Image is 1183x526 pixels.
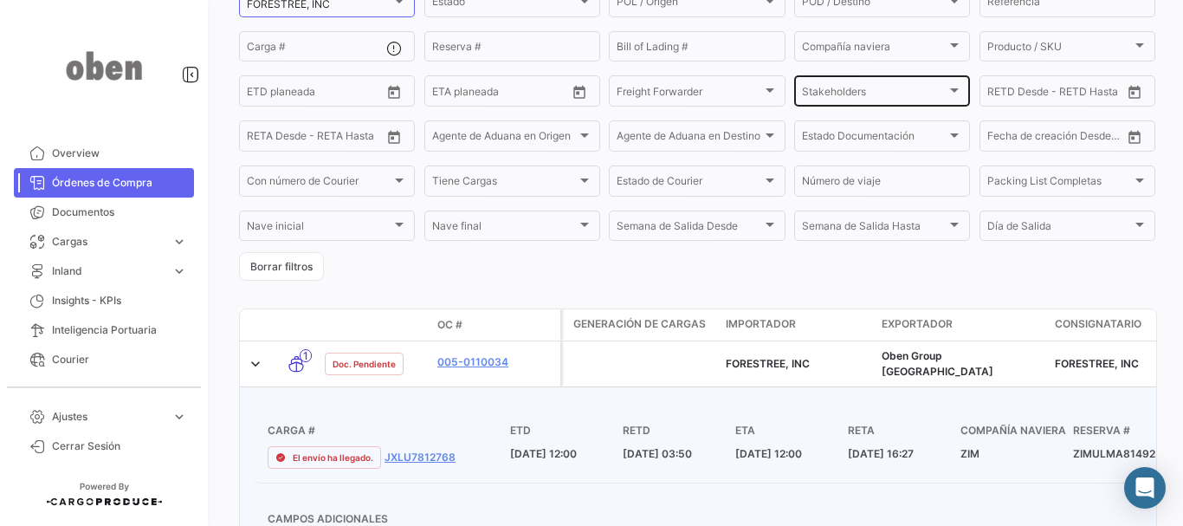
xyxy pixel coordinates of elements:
input: Desde [987,88,1018,100]
datatable-header-cell: Modo de Transporte [275,318,318,332]
h4: RETD [623,423,735,438]
span: Inteligencia Portuaria [52,322,187,338]
span: [DATE] 16:27 [848,447,914,460]
span: Exportador [882,316,953,332]
span: expand_more [171,234,187,250]
datatable-header-cell: Generación de cargas [563,309,719,341]
span: Packing List Completas [987,178,1132,190]
span: Freight Forwarder [617,88,761,100]
input: Desde [432,88,463,100]
a: Courier [14,345,194,374]
input: Hasta [1031,133,1095,145]
span: Estado Documentación [802,133,947,145]
span: Producto / SKU [987,43,1132,55]
button: Open calendar [566,79,592,105]
datatable-header-cell: Estado Doc. [318,318,430,332]
button: Open calendar [381,79,407,105]
span: Insights - KPIs [52,293,187,308]
span: Cargas [52,234,165,250]
span: ZIMULMA814925 [1073,447,1162,460]
button: Open calendar [1122,124,1147,150]
span: FORESTREE, INC [1055,357,1139,370]
span: Overview [52,146,187,161]
a: Insights - KPIs [14,286,194,315]
span: Nave final [432,223,577,235]
span: Inland [52,263,165,279]
span: [DATE] 12:00 [510,447,577,460]
span: Doc. Pendiente [333,357,396,371]
input: Desde [247,88,278,100]
a: Overview [14,139,194,168]
span: [DATE] 12:00 [735,447,802,460]
span: ZIM [960,447,979,460]
a: Documentos [14,198,194,227]
span: Con número de Courier [247,178,391,190]
a: Expand/Collapse Row [247,355,264,373]
span: Nave inicial [247,223,391,235]
h4: ETA [735,423,848,438]
button: Open calendar [381,124,407,150]
span: Oben Group Perú [882,349,993,378]
input: Desde [987,133,1018,145]
span: FORESTREE, INC [726,357,810,370]
h4: RETA [848,423,960,438]
span: Cerrar Sesión [52,438,187,454]
button: Open calendar [1122,79,1147,105]
a: Órdenes de Compra [14,168,194,198]
span: Agente de Aduana en Destino [617,133,761,145]
h4: Carga # [268,423,510,438]
datatable-header-cell: Exportador [875,309,1048,341]
span: Ajustes [52,409,165,425]
datatable-header-cell: Importador [719,309,875,341]
span: expand_more [171,263,187,279]
a: Inteligencia Portuaria [14,315,194,345]
input: Hasta [290,133,354,145]
a: 005-0110034 [437,354,553,370]
span: Semana de Salida Desde [617,223,761,235]
span: OC # [437,317,462,333]
span: [DATE] 03:50 [623,447,692,460]
span: Courier [52,352,187,367]
span: expand_more [171,409,187,425]
span: Documentos [52,205,187,220]
h4: Compañía naviera [960,423,1073,438]
span: Estado de Courier [617,178,761,190]
span: Importador [726,316,796,332]
input: Hasta [290,88,354,100]
span: Órdenes de Compra [52,175,187,191]
img: oben-logo.png [61,21,147,111]
span: Generación de cargas [573,316,706,332]
span: Compañía naviera [802,43,947,55]
span: 1 [300,349,312,362]
datatable-header-cell: OC # [430,310,560,340]
span: Día de Salida [987,223,1132,235]
span: Tiene Cargas [432,178,577,190]
span: El envío ha llegado. [293,451,373,464]
input: Hasta [1031,88,1095,100]
a: Sensores [14,374,194,404]
input: Hasta [475,88,540,100]
span: Stakeholders [802,88,947,100]
h4: ETD [510,423,623,438]
button: Borrar filtros [239,252,324,281]
span: Consignatario [1055,316,1141,332]
span: Semana de Salida Hasta [802,223,947,235]
input: Desde [247,133,278,145]
a: JXLU7812768 [385,450,456,465]
div: Abrir Intercom Messenger [1124,467,1166,509]
span: Agente de Aduana en Origen [432,133,577,145]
